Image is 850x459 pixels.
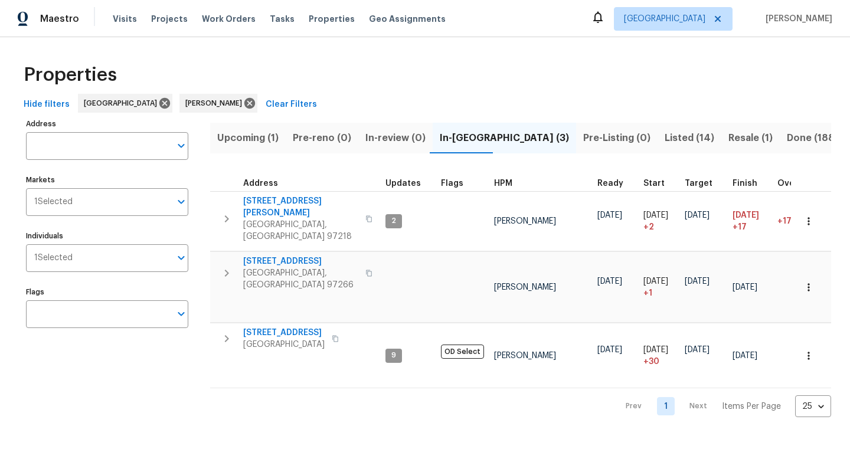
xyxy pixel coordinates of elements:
[185,97,247,109] span: [PERSON_NAME]
[728,191,773,251] td: Scheduled to finish 17 day(s) late
[24,97,70,112] span: Hide filters
[34,197,73,207] span: 1 Selected
[639,252,680,323] td: Project started 1 days late
[270,15,295,23] span: Tasks
[777,179,808,188] span: Overall
[78,94,172,113] div: [GEOGRAPHIC_DATA]
[387,350,401,360] span: 9
[243,195,358,219] span: [STREET_ADDRESS][PERSON_NAME]
[643,179,665,188] span: Start
[685,346,710,354] span: [DATE]
[173,306,189,322] button: Open
[597,277,622,286] span: [DATE]
[441,179,463,188] span: Flags
[643,277,668,286] span: [DATE]
[243,339,325,350] span: [GEOGRAPHIC_DATA]
[113,13,137,25] span: Visits
[761,13,832,25] span: [PERSON_NAME]
[202,13,256,25] span: Work Orders
[34,253,73,263] span: 1 Selected
[26,288,188,296] label: Flags
[685,211,710,219] span: [DATE]
[583,130,650,146] span: Pre-Listing (0)
[665,130,714,146] span: Listed (14)
[733,179,757,188] span: Finish
[733,179,768,188] div: Projected renovation finish date
[685,179,712,188] span: Target
[173,194,189,210] button: Open
[733,211,759,219] span: [DATE]
[293,130,351,146] span: Pre-reno (0)
[494,179,512,188] span: HPM
[643,221,654,233] span: + 2
[657,397,675,415] a: Goto page 1
[787,130,838,146] span: Done (188)
[639,323,680,388] td: Project started 30 days late
[597,211,622,219] span: [DATE]
[440,130,569,146] span: In-[GEOGRAPHIC_DATA] (3)
[643,287,652,299] span: + 1
[243,219,358,242] span: [GEOGRAPHIC_DATA], [GEOGRAPHIC_DATA] 97218
[722,401,781,412] p: Items Per Page
[243,255,358,267] span: [STREET_ADDRESS]
[639,191,680,251] td: Project started 2 days late
[179,94,257,113] div: [PERSON_NAME]
[614,395,831,417] nav: Pagination Navigation
[597,179,634,188] div: Earliest renovation start date (first business day after COE or Checkout)
[685,277,710,286] span: [DATE]
[84,97,162,109] span: [GEOGRAPHIC_DATA]
[597,346,622,354] span: [DATE]
[494,217,556,225] span: [PERSON_NAME]
[643,346,668,354] span: [DATE]
[795,391,831,422] div: 25
[733,283,757,291] span: [DATE]
[24,69,117,81] span: Properties
[309,13,355,25] span: Properties
[733,221,747,233] span: +17
[643,356,659,368] span: + 30
[151,13,188,25] span: Projects
[243,179,278,188] span: Address
[494,283,556,291] span: [PERSON_NAME]
[643,179,675,188] div: Actual renovation start date
[494,352,556,360] span: [PERSON_NAME]
[243,327,325,339] span: [STREET_ADDRESS]
[19,94,74,116] button: Hide filters
[243,267,358,291] span: [GEOGRAPHIC_DATA], [GEOGRAPHIC_DATA] 97266
[369,13,446,25] span: Geo Assignments
[387,216,401,226] span: 2
[777,217,792,225] span: +17
[733,352,757,360] span: [DATE]
[597,179,623,188] span: Ready
[217,130,279,146] span: Upcoming (1)
[773,191,823,251] td: 17 day(s) past target finish date
[173,250,189,266] button: Open
[266,97,317,112] span: Clear Filters
[26,176,188,183] label: Markets
[643,211,668,219] span: [DATE]
[40,13,79,25] span: Maestro
[728,130,773,146] span: Resale (1)
[26,232,188,240] label: Individuals
[385,179,421,188] span: Updates
[365,130,426,146] span: In-review (0)
[685,179,723,188] div: Target renovation project end date
[26,120,188,127] label: Address
[261,94,322,116] button: Clear Filters
[624,13,705,25] span: [GEOGRAPHIC_DATA]
[441,345,484,359] span: OD Select
[173,137,189,154] button: Open
[777,179,819,188] div: Days past target finish date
